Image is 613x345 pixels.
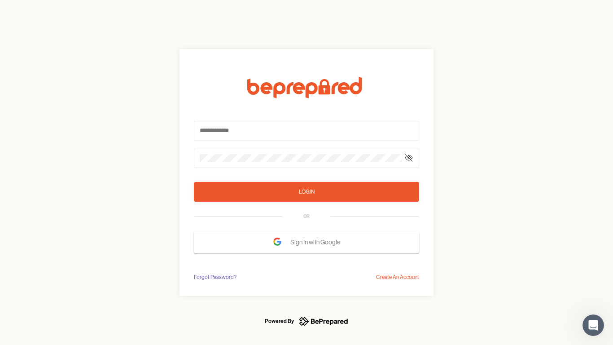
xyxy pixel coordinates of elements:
span: Sign In with Google [290,234,345,250]
div: Powered By [265,316,294,327]
button: Login [194,182,419,202]
div: Forgot Password? [194,273,236,282]
div: Login [299,187,315,196]
div: OR [303,213,310,220]
button: Sign In with Google [194,231,419,253]
div: Create An Account [376,273,419,282]
iframe: Intercom live chat [582,314,604,336]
